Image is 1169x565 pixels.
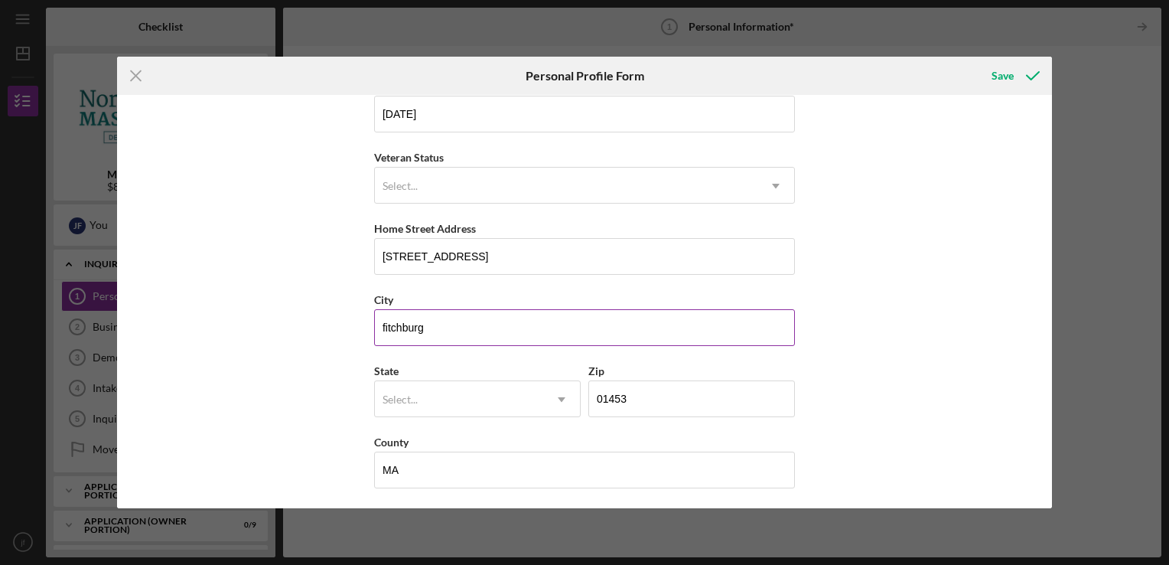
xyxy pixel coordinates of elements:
label: City [374,293,393,306]
div: Save [992,60,1014,91]
label: Home Street Address [374,222,476,235]
label: Zip [588,364,604,377]
button: Save [976,60,1052,91]
div: Select... [383,394,418,406]
div: Select... [383,180,418,192]
label: County [374,436,409,449]
h6: Personal Profile Form [526,69,644,83]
